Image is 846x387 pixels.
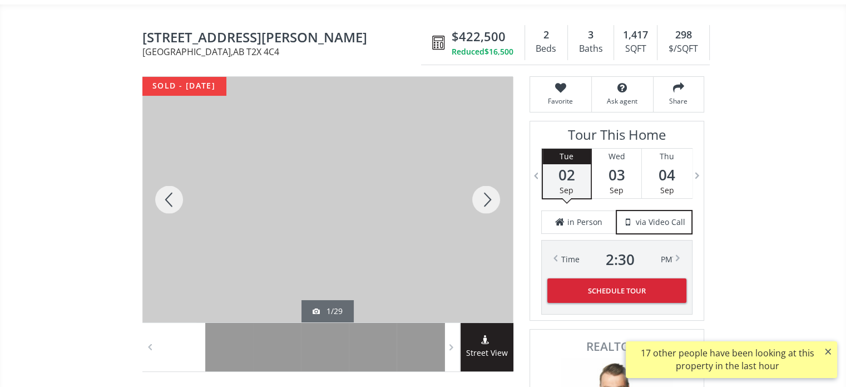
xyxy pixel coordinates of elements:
[541,127,692,148] h3: Tour This Home
[819,341,837,361] button: ×
[663,41,703,57] div: $/SQFT
[531,28,562,42] div: 2
[313,306,343,317] div: 1/29
[659,96,698,106] span: Share
[142,47,427,56] span: [GEOGRAPHIC_DATA] , AB T2X 4C4
[543,167,591,183] span: 02
[642,149,692,164] div: Thu
[142,30,427,47] span: 256 Walden Path SE
[597,96,647,106] span: Ask agent
[542,341,691,352] span: REALTOR®
[452,28,506,45] span: $422,500
[561,252,672,267] div: Time PM
[452,46,513,57] div: Reduced
[592,167,641,183] span: 03
[663,28,703,42] div: 298
[461,347,513,360] span: Street View
[592,149,641,164] div: Wed
[573,28,608,42] div: 3
[620,41,651,57] div: SQFT
[142,77,513,322] div: 256 Walden Path SE Calgary, AB T2X 4C4 - Photo 1 of 29
[142,77,226,95] div: sold - [DATE]
[484,46,513,57] span: $16,500
[636,217,685,228] span: via Video Call
[631,347,823,373] div: 17 other people have been looking at this property in the last hour
[531,41,562,57] div: Beds
[660,185,674,195] span: Sep
[623,28,648,42] span: 1,417
[642,167,692,183] span: 04
[573,41,608,57] div: Baths
[567,217,602,228] span: in Person
[536,96,586,106] span: Favorite
[560,185,573,195] span: Sep
[547,278,686,303] button: Schedule Tour
[606,252,635,267] span: 2 : 30
[610,185,624,195] span: Sep
[543,149,591,164] div: Tue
